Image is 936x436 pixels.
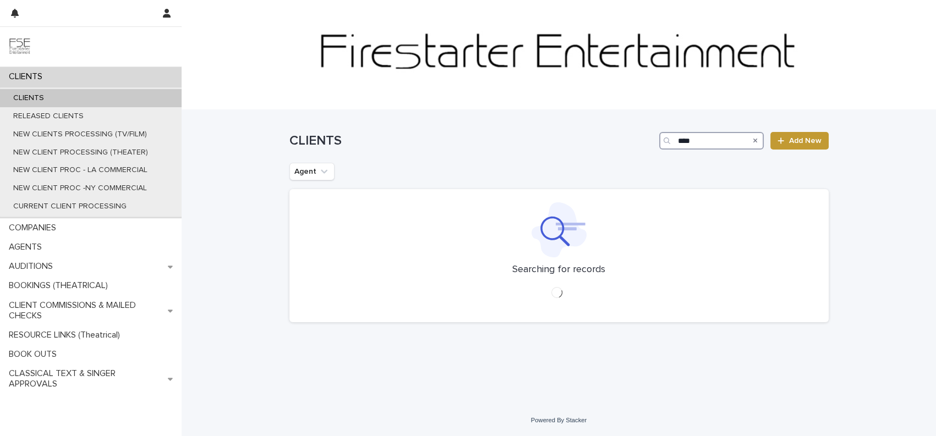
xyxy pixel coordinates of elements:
[4,280,117,291] p: BOOKINGS (THEATRICAL)
[4,300,168,321] p: CLIENT COMMISSIONS & MAILED CHECKS
[289,163,335,180] button: Agent
[4,112,92,121] p: RELEASED CLIENTS
[289,133,655,149] h1: CLIENTS
[4,165,156,175] p: NEW CLIENT PROC - LA COMMERCIAL
[4,93,53,103] p: CLIENTS
[531,417,587,423] a: Powered By Stacker
[4,130,156,139] p: NEW CLIENTS PROCESSING (TV/FILM)
[4,71,51,82] p: CLIENTS
[4,223,65,233] p: COMPANIES
[512,264,605,276] p: Searching for records
[4,261,62,272] p: AUDITIONS
[9,36,31,58] img: 9JgRvJ3ETPGCJDhvPVA5
[4,148,157,157] p: NEW CLIENT PROCESSING (THEATER)
[4,349,65,360] p: BOOK OUTS
[659,132,764,150] input: Search
[4,242,51,252] p: AGENTS
[4,368,168,389] p: CLASSICAL TEXT & SINGER APPROVALS
[789,137,822,145] span: Add New
[4,330,129,340] p: RESOURCE LINKS (Theatrical)
[4,202,135,211] p: CURRENT CLIENT PROCESSING
[770,132,828,150] a: Add New
[4,184,156,193] p: NEW CLIENT PROC -NY COMMERCIAL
